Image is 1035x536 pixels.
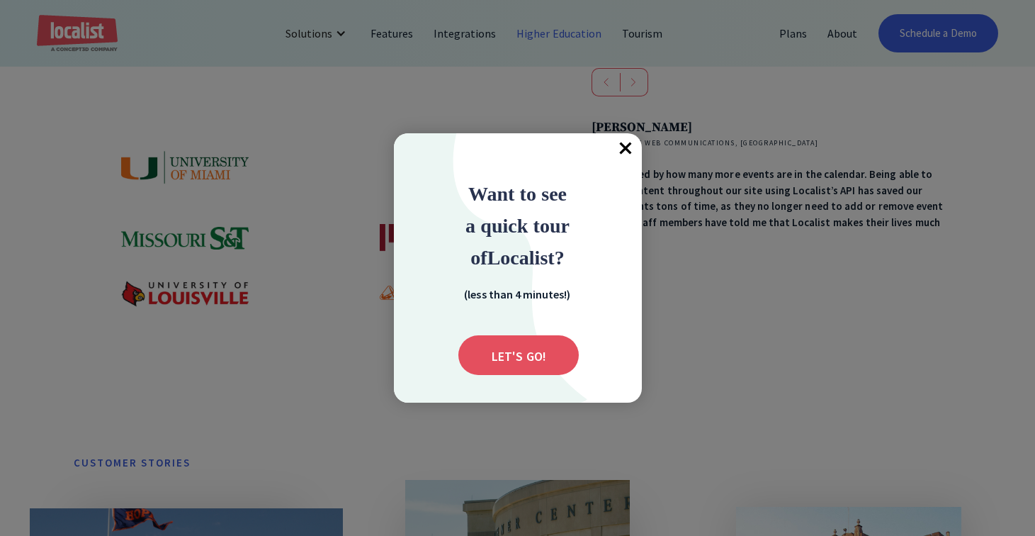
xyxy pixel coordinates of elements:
strong: a quick to [465,215,550,237]
span: × [611,133,642,164]
div: Want to see a quick tour of Localist? [422,177,613,273]
div: (less than 4 minutes!) [446,285,588,302]
div: Submit [458,335,579,375]
div: Close popup [611,133,642,164]
strong: (less than 4 minutes!) [464,287,570,301]
span: Localist? [487,247,565,269]
span: Want to see [468,183,567,205]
